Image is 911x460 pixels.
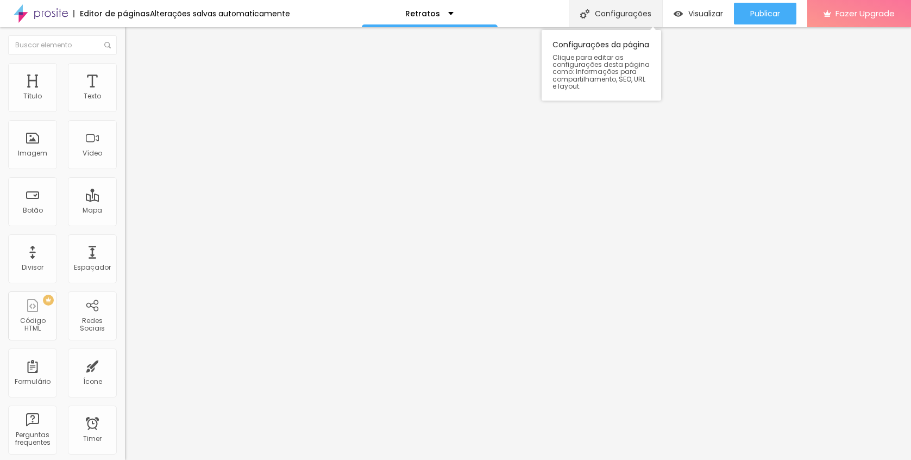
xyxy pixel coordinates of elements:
div: Editor de páginas [73,10,150,17]
div: Formulário [15,378,51,386]
div: Redes Sociais [71,317,114,333]
button: Publicar [734,3,796,24]
div: Mapa [83,207,102,214]
span: Visualizar [688,9,723,18]
div: Alterações salvas automaticamente [150,10,290,17]
div: Código HTML [11,317,54,333]
div: Vídeo [83,150,102,157]
div: Configurações da página [542,30,661,101]
p: Retratos [405,10,440,17]
div: Texto [84,92,101,100]
iframe: Editor [125,27,911,460]
div: Botão [23,207,43,214]
span: Publicar [750,9,780,18]
input: Buscar elemento [8,35,117,55]
div: Espaçador [74,264,111,271]
img: Icone [104,42,111,48]
img: view-1.svg [674,9,683,18]
div: Timer [83,435,102,443]
div: Título [23,92,42,100]
img: Icone [580,9,589,18]
div: Perguntas frequentes [11,431,54,447]
div: Imagem [18,150,47,157]
button: Visualizar [663,3,734,24]
span: Clique para editar as configurações desta página como: Informações para compartilhamento, SEO, UR... [552,54,650,90]
span: Fazer Upgrade [835,9,895,18]
div: Divisor [22,264,43,271]
div: Ícone [83,378,102,386]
